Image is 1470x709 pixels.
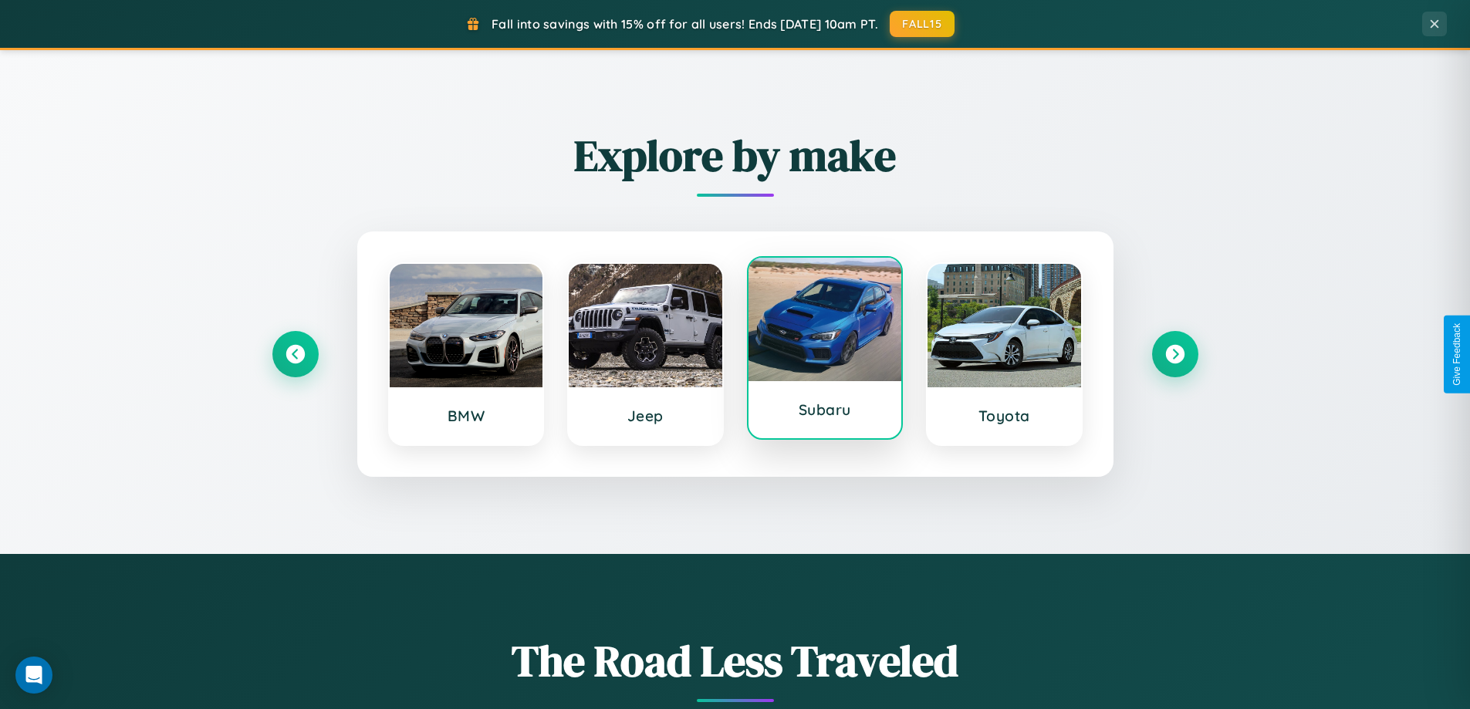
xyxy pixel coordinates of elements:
h3: Toyota [943,407,1066,425]
div: Give Feedback [1451,323,1462,386]
div: Open Intercom Messenger [15,657,52,694]
h3: BMW [405,407,528,425]
h3: Subaru [764,400,887,419]
h2: Explore by make [272,126,1198,185]
h1: The Road Less Traveled [272,631,1198,690]
h3: Jeep [584,407,707,425]
span: Fall into savings with 15% off for all users! Ends [DATE] 10am PT. [492,16,878,32]
button: FALL15 [890,11,955,37]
